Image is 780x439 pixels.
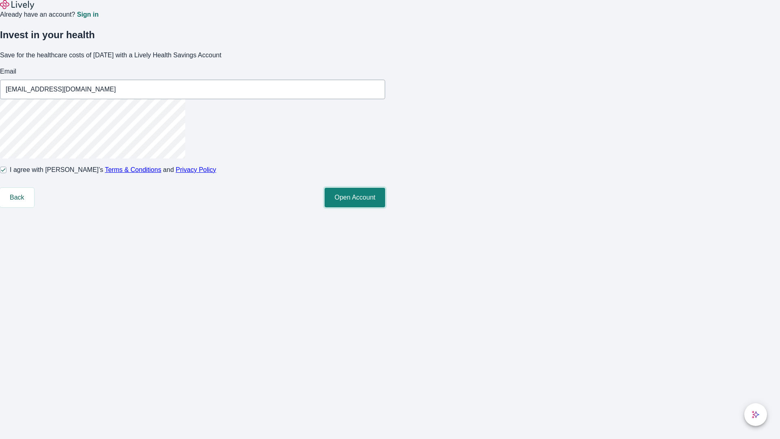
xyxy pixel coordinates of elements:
[10,165,216,175] span: I agree with [PERSON_NAME]’s and
[176,166,217,173] a: Privacy Policy
[744,403,767,426] button: chat
[325,188,385,207] button: Open Account
[105,166,161,173] a: Terms & Conditions
[77,11,98,18] a: Sign in
[752,411,760,419] svg: Lively AI Assistant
